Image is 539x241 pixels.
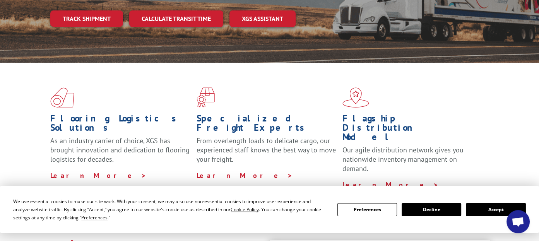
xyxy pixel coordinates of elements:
span: As an industry carrier of choice, XGS has brought innovation and dedication to flooring logistics... [50,136,190,164]
img: xgs-icon-total-supply-chain-intelligence-red [50,87,74,108]
a: Learn More > [197,171,293,180]
div: Open chat [506,210,530,233]
span: Our agile distribution network gives you nationwide inventory management on demand. [342,145,464,173]
p: From overlength loads to delicate cargo, our experienced staff knows the best way to move your fr... [197,136,337,171]
a: Learn More > [50,171,147,180]
div: We use essential cookies to make our site work. With your consent, we may also use non-essential ... [13,197,328,222]
h1: Specialized Freight Experts [197,114,337,136]
h1: Flooring Logistics Solutions [50,114,191,136]
span: Preferences [81,214,108,221]
img: xgs-icon-flagship-distribution-model-red [342,87,369,108]
a: XGS ASSISTANT [229,10,296,27]
button: Preferences [337,203,397,216]
a: Learn More > [342,180,439,189]
span: Cookie Policy [231,206,259,213]
h1: Flagship Distribution Model [342,114,483,145]
button: Accept [466,203,525,216]
button: Decline [402,203,461,216]
a: Track shipment [50,10,123,27]
img: xgs-icon-focused-on-flooring-red [197,87,215,108]
a: Calculate transit time [129,10,223,27]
